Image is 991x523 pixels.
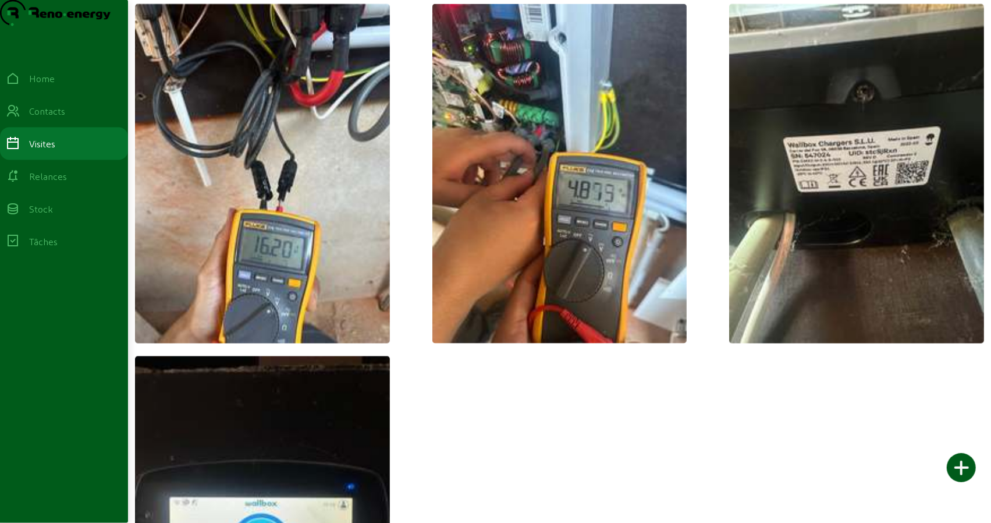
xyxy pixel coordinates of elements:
[29,104,65,118] div: Contacts
[29,72,55,86] div: Home
[29,169,67,183] div: Relances
[29,137,55,151] div: Visites
[29,202,53,216] div: Stock
[135,4,390,344] img: thb_cc3fea57-1296-852b-5a65-bbcd2a2802b4.jpeg
[432,4,687,344] img: thb_27ff35c7-1cfb-28ac-a240-76a5d725a4ff.jpeg
[729,4,984,344] img: thb_c01b0cfc-8a83-0c04-0847-68810f2952f3.jpeg
[29,235,58,249] div: Tâches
